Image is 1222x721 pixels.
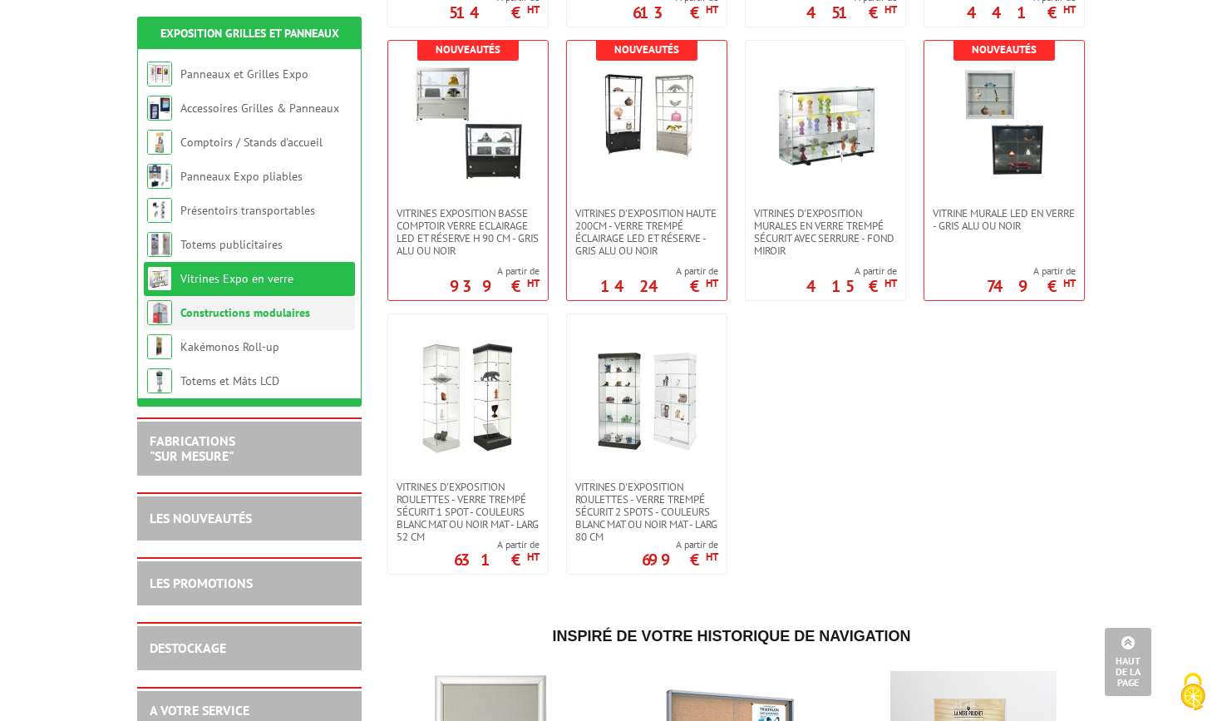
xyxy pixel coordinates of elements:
p: 699 € [642,555,718,565]
p: 613 € [633,7,718,17]
p: 749 € [987,281,1076,291]
a: FABRICATIONS"Sur Mesure" [150,432,235,464]
sup: HT [1063,276,1076,290]
img: VITRINES D'EXPOSITION HAUTE 200cm - VERRE TREMPé ÉCLAIRAGE LED ET RÉSERVE - GRIS ALU OU NOIR [589,66,705,182]
span: Vitrine Murale LED en verre - GRIS ALU OU NOIR [933,207,1076,232]
a: DESTOCKAGE [150,640,226,656]
sup: HT [527,550,540,564]
a: Panneaux Expo pliables [180,169,303,184]
img: Présentoirs transportables [147,198,172,223]
a: Présentoirs transportables [180,203,315,218]
span: VITRINES EXPOSITION BASSE COMPTOIR VERRE ECLAIRAGE LED ET RÉSERVE H 90 CM - GRIS ALU OU NOIR [397,207,540,257]
p: 441 € [967,7,1076,17]
p: 631 € [454,555,540,565]
h2: A votre service [150,704,349,719]
p: 1424 € [600,281,718,291]
a: Comptoirs / Stands d'accueil [180,135,323,150]
a: Totems publicitaires [180,237,283,252]
span: A partir de [806,264,897,278]
img: Totems et Mâts LCD [147,368,172,393]
a: Vitrines Expo en verre [180,271,293,286]
sup: HT [706,276,718,290]
button: Cookies (fenêtre modale) [1164,664,1222,721]
a: Exposition Grilles et Panneaux [160,26,339,41]
img: Kakémonos Roll-up [147,334,172,359]
a: Haut de la page [1105,628,1151,696]
img: Comptoirs / Stands d'accueil [147,130,172,155]
span: Vitrines d'exposition murales en verre trempé sécurit avec serrure - fond miroir [754,207,897,257]
img: Totems publicitaires [147,232,172,257]
span: A partir de [642,538,718,551]
b: Nouveautés [614,42,679,57]
span: A partir de [987,264,1076,278]
span: VITRINES D'EXPOSITION HAUTE 200cm - VERRE TREMPé ÉCLAIRAGE LED ET RÉSERVE - GRIS ALU OU NOIR [575,207,718,257]
p: 514 € [449,7,540,17]
a: Vitrines d'exposition roulettes - verre trempé sécurit 2 spots - couleurs blanc mat ou noir mat -... [567,481,727,543]
a: Vitrine Murale LED en verre - GRIS ALU OU NOIR [924,207,1084,232]
span: A partir de [454,538,540,551]
sup: HT [884,2,897,17]
img: Panneaux et Grilles Expo [147,62,172,86]
sup: HT [706,2,718,17]
b: Nouveautés [972,42,1037,57]
p: 939 € [450,281,540,291]
a: Totems et Mâts LCD [180,373,279,388]
img: VITRINES EXPOSITION BASSE COMPTOIR VERRE ECLAIRAGE LED ET RÉSERVE H 90 CM - GRIS ALU OU NOIR [410,66,526,182]
a: Constructions modulaires [180,305,310,320]
img: Constructions modulaires [147,300,172,325]
a: Kakémonos Roll-up [180,339,279,354]
img: Vitrines d'exposition murales en verre trempé sécurit avec serrure - fond miroir [767,66,884,182]
img: Panneaux Expo pliables [147,164,172,189]
a: VITRINES D'EXPOSITION HAUTE 200cm - VERRE TREMPé ÉCLAIRAGE LED ET RÉSERVE - GRIS ALU OU NOIR [567,207,727,257]
span: Inspiré de votre historique de navigation [552,628,910,644]
img: Vitrines d'exposition roulettes - verre trempé sécurit 1 spot - couleurs blanc mat ou noir mat - ... [410,339,526,456]
a: Vitrines d'exposition murales en verre trempé sécurit avec serrure - fond miroir [746,207,905,257]
img: Accessoires Grilles & Panneaux [147,96,172,121]
sup: HT [527,2,540,17]
img: Cookies (fenêtre modale) [1172,671,1214,713]
p: 415 € [806,281,897,291]
sup: HT [706,550,718,564]
img: Vitrines d'exposition roulettes - verre trempé sécurit 2 spots - couleurs blanc mat ou noir mat -... [589,339,705,456]
a: LES NOUVEAUTÉS [150,510,252,526]
a: Panneaux et Grilles Expo [180,67,308,81]
p: 451 € [806,7,897,17]
a: VITRINES EXPOSITION BASSE COMPTOIR VERRE ECLAIRAGE LED ET RÉSERVE H 90 CM - GRIS ALU OU NOIR [388,207,548,257]
span: Vitrines d'exposition roulettes - verre trempé sécurit 2 spots - couleurs blanc mat ou noir mat -... [575,481,718,543]
a: Vitrines d'exposition roulettes - verre trempé sécurit 1 spot - couleurs blanc mat ou noir mat - ... [388,481,548,543]
b: Nouveautés [436,42,500,57]
img: Vitrine Murale LED en verre - GRIS ALU OU NOIR [946,66,1062,182]
a: Accessoires Grilles & Panneaux [180,101,339,116]
span: A partir de [450,264,540,278]
sup: HT [527,276,540,290]
sup: HT [1063,2,1076,17]
sup: HT [884,276,897,290]
a: LES PROMOTIONS [150,575,253,591]
img: Vitrines Expo en verre [147,266,172,291]
span: Vitrines d'exposition roulettes - verre trempé sécurit 1 spot - couleurs blanc mat ou noir mat - ... [397,481,540,543]
span: A partir de [600,264,718,278]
